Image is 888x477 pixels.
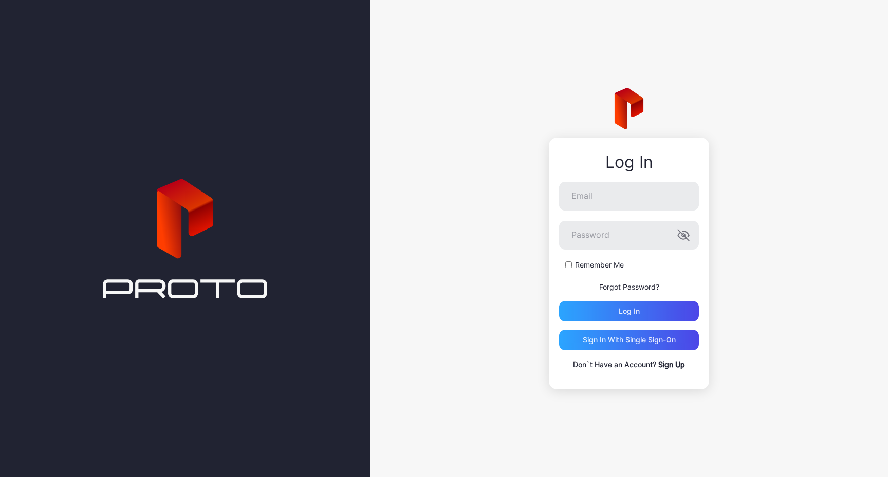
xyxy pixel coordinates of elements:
a: Forgot Password? [599,282,659,291]
input: Password [559,221,699,250]
label: Remember Me [575,260,624,270]
button: Sign in With Single Sign-On [559,330,699,350]
p: Don`t Have an Account? [559,358,699,371]
div: Log in [619,307,640,315]
button: Password [677,229,690,241]
div: Log In [559,153,699,171]
a: Sign Up [658,360,685,369]
div: Sign in With Single Sign-On [583,336,676,344]
button: Log in [559,301,699,321]
input: Email [559,182,699,211]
